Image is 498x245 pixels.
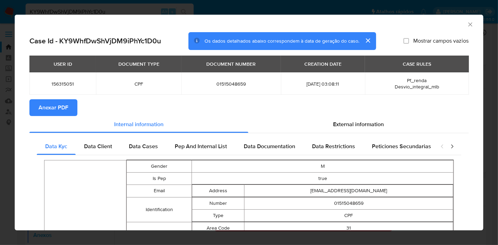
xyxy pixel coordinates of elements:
[15,15,483,230] div: closure-recommendation-modal
[39,100,68,115] span: Anexar PDF
[395,83,439,90] span: Desvio_integral_mlb
[244,185,453,197] td: [EMAIL_ADDRESS][DOMAIN_NAME]
[114,120,164,128] span: Internal information
[312,142,355,150] span: Data Restrictions
[37,138,433,155] div: Detailed internal info
[29,116,469,133] div: Detailed info
[192,222,244,234] td: Area Code
[359,32,376,49] button: cerrar
[104,81,173,87] span: CPF
[407,77,427,84] span: Pf_renda
[399,58,435,70] div: CASE RULES
[192,185,244,197] td: Address
[192,209,244,222] td: Type
[192,172,454,185] td: true
[467,21,473,27] button: Fechar a janela
[84,142,112,150] span: Data Client
[244,197,453,209] td: 01515048659
[192,160,454,172] td: M
[413,37,469,44] span: Mostrar campos vazios
[126,185,192,197] td: Email
[372,142,431,150] span: Peticiones Secundarias
[289,81,357,87] span: [DATE] 03:08:11
[192,197,244,209] td: Number
[244,142,295,150] span: Data Documentation
[244,222,453,234] td: 31
[29,99,77,116] button: Anexar PDF
[45,142,67,150] span: Data Kyc
[403,38,409,44] input: Mostrar campos vazios
[300,58,346,70] div: CREATION DATE
[114,58,164,70] div: DOCUMENT TYPE
[333,120,384,128] span: External information
[49,58,76,70] div: USER ID
[175,142,227,150] span: Pep And Internal List
[126,160,192,172] td: Gender
[202,58,260,70] div: DOCUMENT NUMBER
[126,172,192,185] td: Is Pep
[244,209,453,222] td: CPF
[205,37,359,44] span: Os dados detalhados abaixo correspondem à data de geração do caso.
[38,81,88,87] span: 156315051
[29,36,161,45] h2: Case Id - KY9WhfDwShVjDM9iPhYc1D0u
[190,81,272,87] span: 01515048659
[129,142,158,150] span: Data Cases
[126,197,192,222] td: Identification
